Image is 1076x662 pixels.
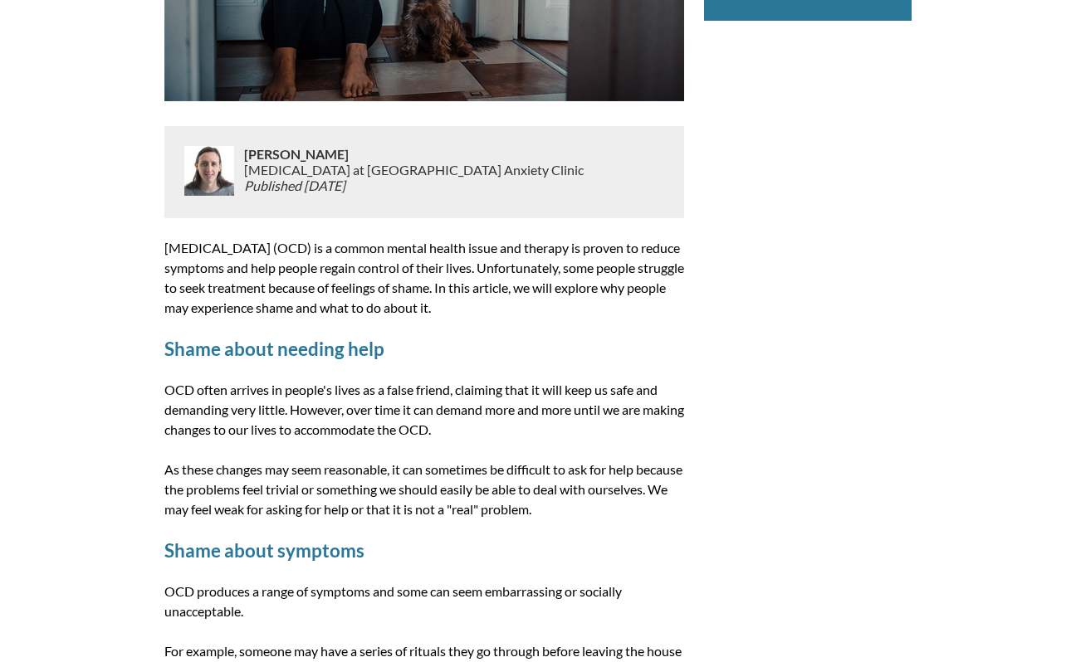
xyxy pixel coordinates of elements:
div: [MEDICAL_DATA] at [GEOGRAPHIC_DATA] Anxiety Clinic [244,146,584,198]
p: [MEDICAL_DATA] (OCD) is a common mental health issue and therapy is proven to reduce symptoms and... [164,238,684,318]
h2: Shame about symptoms [164,539,684,562]
img: Chris Worfolk [184,146,234,196]
em: Published [DATE] [244,178,345,193]
strong: [PERSON_NAME] [244,146,349,162]
p: OCD produces a range of symptoms and some can seem embarrassing or socially unacceptable. [164,582,684,621]
p: OCD often arrives in people's lives as a false friend, claiming that it will keep us safe and dem... [164,380,684,440]
h2: Shame about needing help [164,338,684,360]
p: As these changes may seem reasonable, it can sometimes be difficult to ask for help because the p... [164,460,684,519]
